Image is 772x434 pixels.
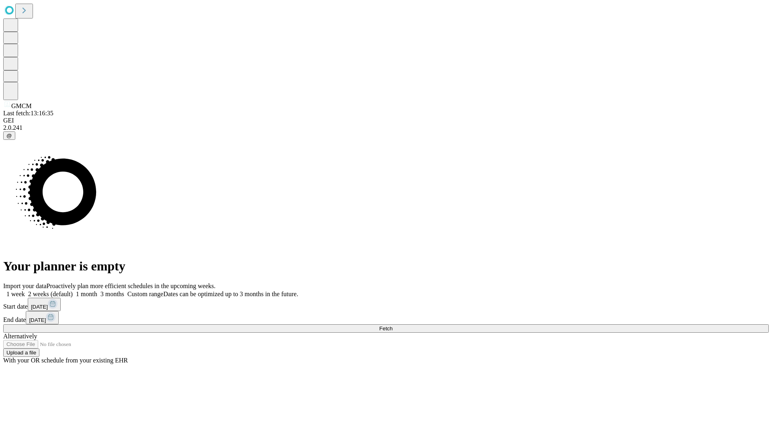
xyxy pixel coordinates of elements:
[29,317,46,323] span: [DATE]
[3,117,769,124] div: GEI
[3,131,15,140] button: @
[6,133,12,139] span: @
[379,325,392,332] span: Fetch
[31,304,48,310] span: [DATE]
[26,311,59,324] button: [DATE]
[28,291,73,297] span: 2 weeks (default)
[3,259,769,274] h1: Your planner is empty
[28,298,61,311] button: [DATE]
[127,291,163,297] span: Custom range
[3,110,53,117] span: Last fetch: 13:16:35
[3,324,769,333] button: Fetch
[3,311,769,324] div: End date
[3,333,37,340] span: Alternatively
[163,291,298,297] span: Dates can be optimized up to 3 months in the future.
[6,291,25,297] span: 1 week
[3,348,39,357] button: Upload a file
[101,291,124,297] span: 3 months
[3,283,47,289] span: Import your data
[3,357,128,364] span: With your OR schedule from your existing EHR
[47,283,216,289] span: Proactively plan more efficient schedules in the upcoming weeks.
[3,298,769,311] div: Start date
[3,124,769,131] div: 2.0.241
[76,291,97,297] span: 1 month
[11,102,32,109] span: GMCM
